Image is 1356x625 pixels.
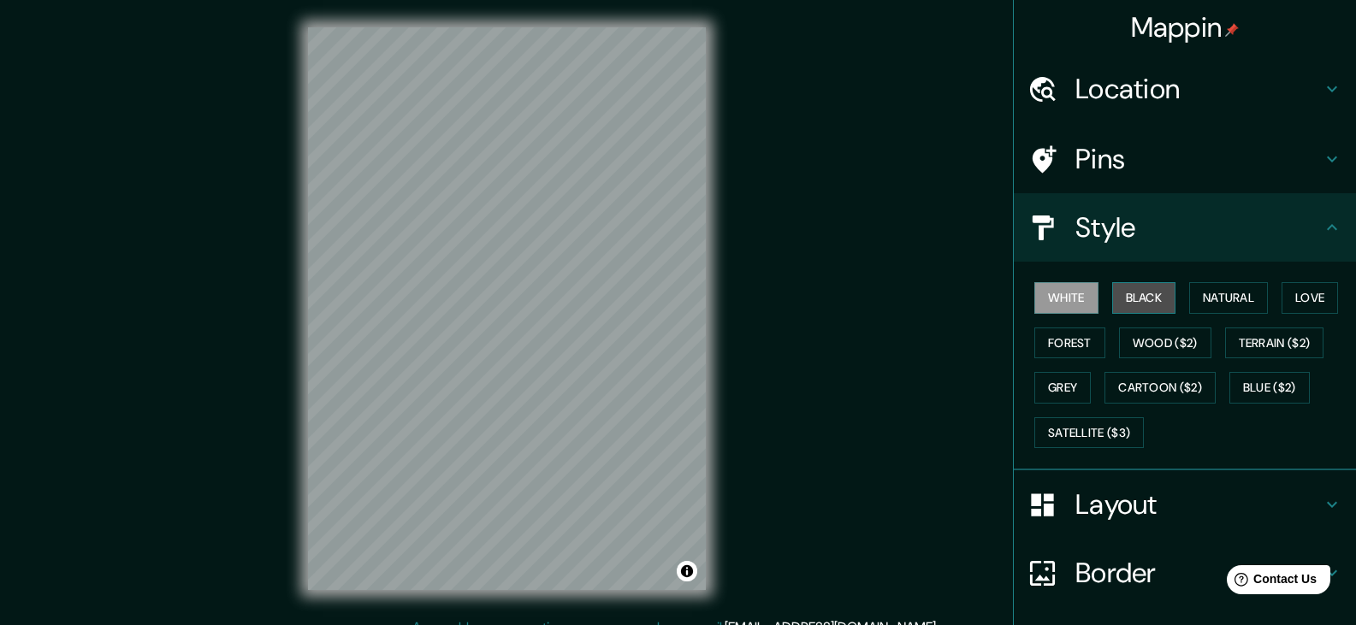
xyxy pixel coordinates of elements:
[1075,556,1322,590] h4: Border
[1225,23,1239,37] img: pin-icon.png
[1034,282,1098,314] button: White
[1204,558,1337,606] iframe: Help widget launcher
[677,561,697,581] button: Toggle attribution
[1189,282,1268,314] button: Natural
[1034,327,1105,359] button: Forest
[1075,487,1322,522] h4: Layout
[1014,539,1356,607] div: Border
[1014,470,1356,539] div: Layout
[1119,327,1211,359] button: Wood ($2)
[1014,193,1356,262] div: Style
[1104,372,1216,404] button: Cartoon ($2)
[1075,142,1322,176] h4: Pins
[1225,327,1324,359] button: Terrain ($2)
[308,27,706,590] canvas: Map
[1034,417,1144,449] button: Satellite ($3)
[1282,282,1338,314] button: Love
[1014,125,1356,193] div: Pins
[1034,372,1091,404] button: Grey
[1229,372,1310,404] button: Blue ($2)
[1075,210,1322,245] h4: Style
[1014,55,1356,123] div: Location
[1075,72,1322,106] h4: Location
[1131,10,1240,44] h4: Mappin
[1112,282,1176,314] button: Black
